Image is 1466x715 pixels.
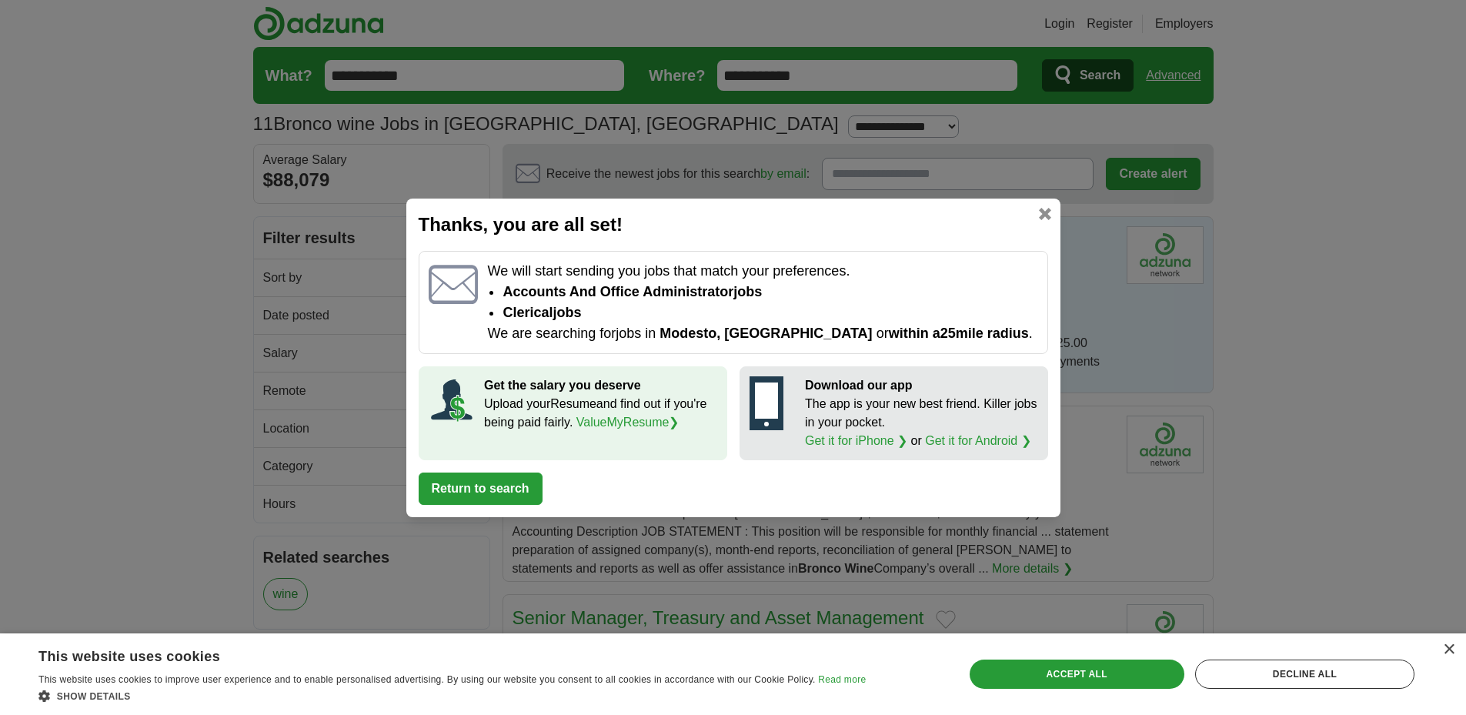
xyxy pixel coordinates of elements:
[1195,660,1414,689] div: Decline all
[38,674,816,685] span: This website uses cookies to improve user experience and to enable personalised advertising. By u...
[38,643,827,666] div: This website uses cookies
[484,376,717,395] p: Get the salary you deserve
[57,691,131,702] span: Show details
[487,323,1037,344] p: We are searching for jobs in or .
[925,434,1031,447] a: Get it for Android ❯
[818,674,866,685] a: Read more, opens a new window
[38,688,866,703] div: Show details
[419,473,543,505] button: Return to search
[484,395,717,432] p: Upload your Resume and find out if you're being paid fairly.
[889,326,1029,341] span: within a 25 mile radius
[419,211,1048,239] h2: Thanks, you are all set!
[1443,644,1454,656] div: Close
[805,395,1038,450] p: The app is your new best friend. Killer jobs in your pocket. or
[487,261,1037,282] p: We will start sending you jobs that match your preferences.
[660,326,872,341] span: Modesto, [GEOGRAPHIC_DATA]
[576,416,680,429] a: ValueMyResume❯
[503,282,1037,302] li: Accounts And Office Administrator jobs
[503,302,1037,323] li: clerical jobs
[970,660,1184,689] div: Accept all
[805,376,1038,395] p: Download our app
[805,434,907,447] a: Get it for iPhone ❯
